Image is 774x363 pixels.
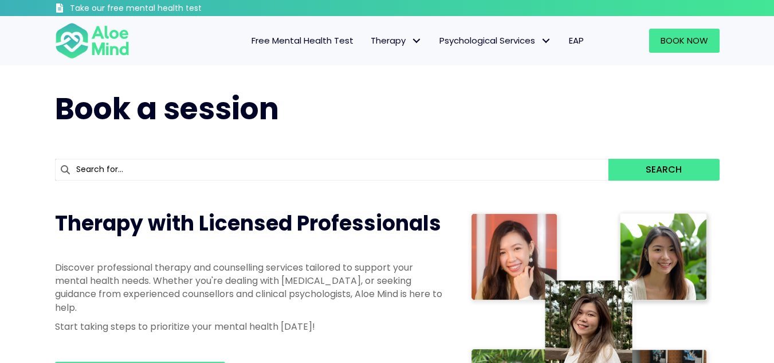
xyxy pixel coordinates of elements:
a: Free Mental Health Test [243,29,362,53]
a: Take our free mental health test [55,3,263,16]
span: Therapy with Licensed Professionals [55,209,441,238]
a: TherapyTherapy: submenu [362,29,431,53]
span: Therapy: submenu [408,33,425,49]
a: Psychological ServicesPsychological Services: submenu [431,29,560,53]
span: Psychological Services [439,34,552,46]
span: Therapy [371,34,422,46]
span: Book a session [55,88,279,130]
span: Psychological Services: submenu [538,33,555,49]
button: Search [608,159,719,181]
h3: Take our free mental health test [70,3,263,14]
input: Search for... [55,159,609,181]
nav: Menu [144,29,592,53]
span: Book Now [661,34,708,46]
a: Book Now [649,29,720,53]
span: EAP [569,34,584,46]
p: Start taking steps to prioritize your mental health [DATE]! [55,320,445,333]
span: Free Mental Health Test [252,34,353,46]
a: EAP [560,29,592,53]
img: Aloe mind Logo [55,22,129,60]
p: Discover professional therapy and counselling services tailored to support your mental health nee... [55,261,445,314]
